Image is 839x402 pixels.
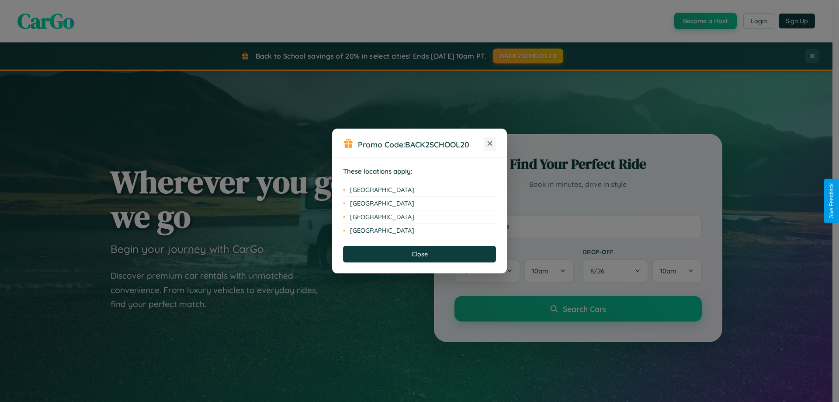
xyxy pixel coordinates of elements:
button: Close [343,246,496,262]
li: [GEOGRAPHIC_DATA] [343,197,496,210]
b: BACK2SCHOOL20 [405,140,469,149]
li: [GEOGRAPHIC_DATA] [343,183,496,197]
strong: These locations apply: [343,167,413,175]
div: Give Feedback [829,183,835,219]
li: [GEOGRAPHIC_DATA] [343,210,496,224]
li: [GEOGRAPHIC_DATA] [343,224,496,237]
h3: Promo Code: [358,140,484,149]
